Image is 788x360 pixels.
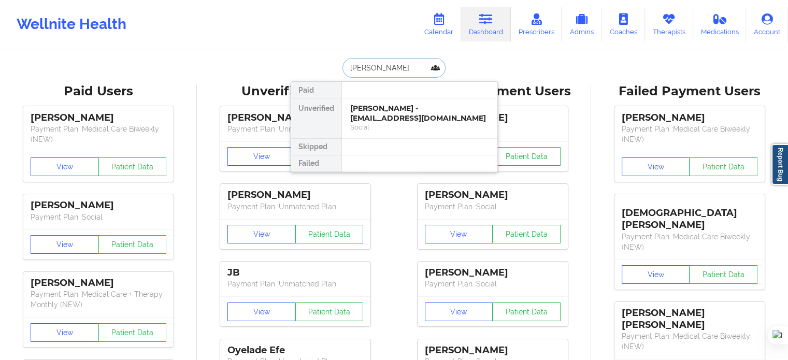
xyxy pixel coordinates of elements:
[771,144,788,185] a: Report Bug
[31,289,166,310] p: Payment Plan : Medical Care + Therapy Monthly (NEW)
[693,7,747,41] a: Medications
[425,303,493,321] button: View
[425,279,561,289] p: Payment Plan : Social
[291,82,341,98] div: Paid
[98,157,167,176] button: Patient Data
[622,112,757,124] div: [PERSON_NAME]
[622,124,757,145] p: Payment Plan : Medical Care Biweekly (NEW)
[622,232,757,252] p: Payment Plan : Medical Care Biweekly (NEW)
[31,199,166,211] div: [PERSON_NAME]
[425,225,493,243] button: View
[227,225,296,243] button: View
[227,147,296,166] button: View
[291,98,341,139] div: Unverified
[295,303,364,321] button: Patient Data
[350,104,489,123] div: [PERSON_NAME] - [EMAIL_ADDRESS][DOMAIN_NAME]
[746,7,788,41] a: Account
[622,331,757,352] p: Payment Plan : Medical Care Biweekly (NEW)
[31,124,166,145] p: Payment Plan : Medical Care Biweekly (NEW)
[562,7,602,41] a: Admins
[689,157,757,176] button: Patient Data
[98,235,167,254] button: Patient Data
[227,112,363,124] div: [PERSON_NAME]
[622,265,690,284] button: View
[227,201,363,212] p: Payment Plan : Unmatched Plan
[31,157,99,176] button: View
[291,139,341,155] div: Skipped
[425,267,561,279] div: [PERSON_NAME]
[492,225,561,243] button: Patient Data
[622,307,757,331] div: [PERSON_NAME] [PERSON_NAME]
[31,212,166,222] p: Payment Plan : Social
[227,303,296,321] button: View
[425,189,561,201] div: [PERSON_NAME]
[227,279,363,289] p: Payment Plan : Unmatched Plan
[227,189,363,201] div: [PERSON_NAME]
[350,123,489,132] div: Social
[689,265,757,284] button: Patient Data
[31,277,166,289] div: [PERSON_NAME]
[425,344,561,356] div: [PERSON_NAME]
[227,124,363,134] p: Payment Plan : Unmatched Plan
[417,7,461,41] a: Calendar
[492,303,561,321] button: Patient Data
[622,157,690,176] button: View
[291,155,341,172] div: Failed
[98,323,167,342] button: Patient Data
[645,7,693,41] a: Therapists
[227,267,363,279] div: JB
[598,83,781,99] div: Failed Payment Users
[295,225,364,243] button: Patient Data
[511,7,562,41] a: Prescribers
[461,7,511,41] a: Dashboard
[31,112,166,124] div: [PERSON_NAME]
[492,147,561,166] button: Patient Data
[602,7,645,41] a: Coaches
[425,201,561,212] p: Payment Plan : Social
[204,83,386,99] div: Unverified Users
[227,344,363,356] div: Oyelade Efe
[31,235,99,254] button: View
[622,199,757,231] div: [DEMOGRAPHIC_DATA][PERSON_NAME]
[7,83,190,99] div: Paid Users
[31,323,99,342] button: View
